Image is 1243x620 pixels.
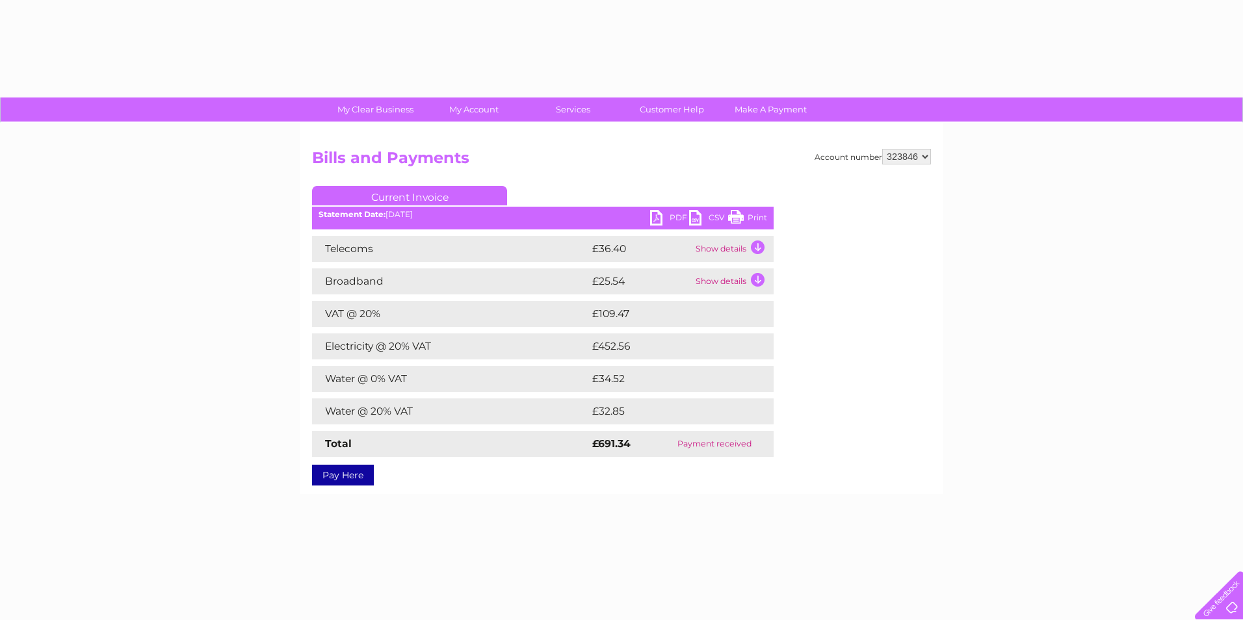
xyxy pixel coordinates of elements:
td: Show details [692,236,774,262]
td: £109.47 [589,301,750,327]
div: Account number [815,149,931,164]
a: Print [728,210,767,229]
a: PDF [650,210,689,229]
a: Current Invoice [312,186,507,205]
h2: Bills and Payments [312,149,931,174]
a: My Account [421,97,528,122]
td: Electricity @ 20% VAT [312,333,589,359]
a: Customer Help [618,97,726,122]
b: Statement Date: [319,209,386,219]
a: CSV [689,210,728,229]
td: Telecoms [312,236,589,262]
a: Make A Payment [717,97,824,122]
td: Water @ 0% VAT [312,366,589,392]
a: My Clear Business [322,97,429,122]
td: £25.54 [589,268,692,294]
strong: £691.34 [592,437,631,450]
td: Payment received [655,431,774,457]
td: £452.56 [589,333,750,359]
td: £34.52 [589,366,747,392]
a: Services [519,97,627,122]
td: Water @ 20% VAT [312,398,589,424]
td: £32.85 [589,398,747,424]
td: VAT @ 20% [312,301,589,327]
div: [DATE] [312,210,774,219]
strong: Total [325,437,352,450]
td: £36.40 [589,236,692,262]
td: Show details [692,268,774,294]
td: Broadband [312,268,589,294]
a: Pay Here [312,465,374,485]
